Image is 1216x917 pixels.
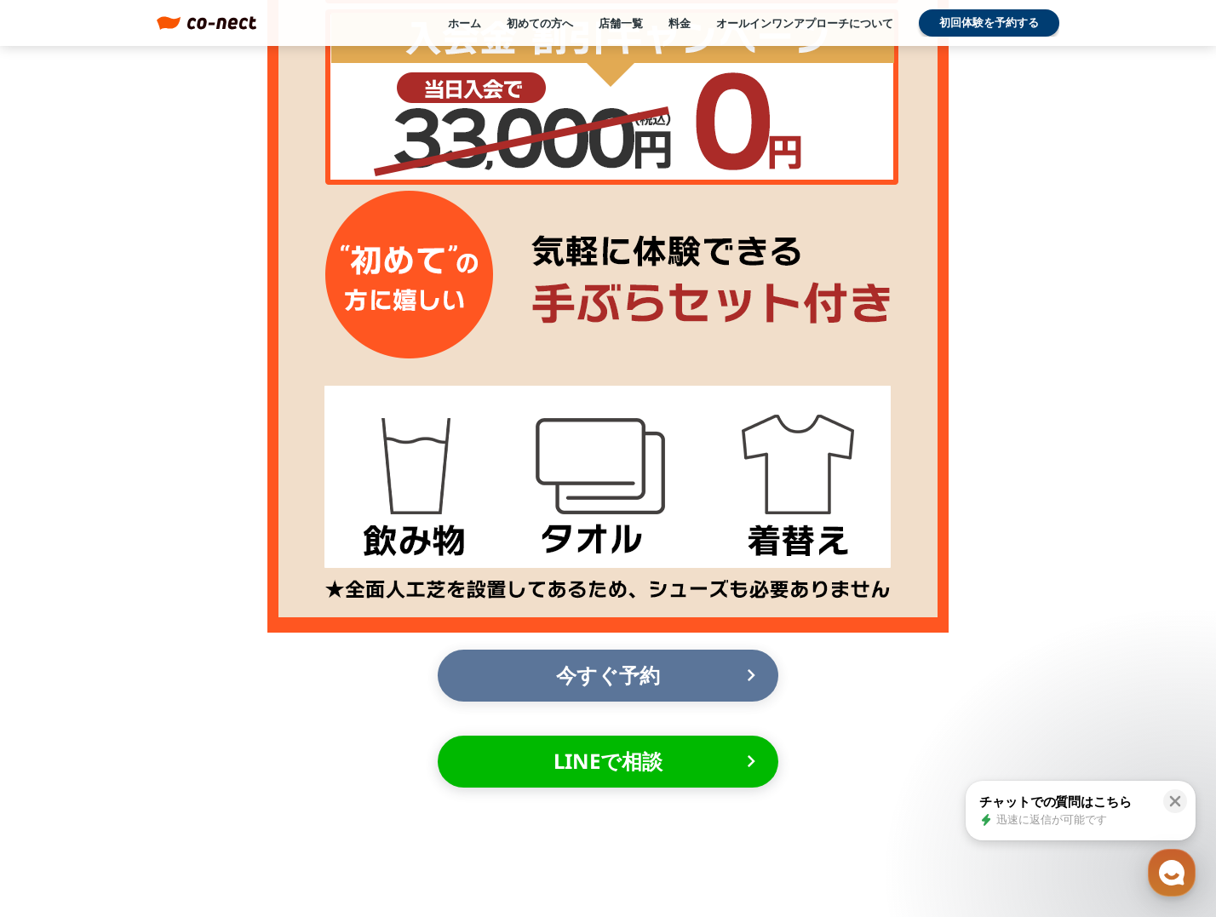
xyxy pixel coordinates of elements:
[741,665,761,685] i: keyboard_arrow_right
[507,15,573,31] a: 初めての方へ
[146,566,186,580] span: チャット
[919,9,1059,37] a: 初回体験を予約する
[112,540,220,582] a: チャット
[438,736,778,788] a: LINEで相談keyboard_arrow_right
[668,15,691,31] a: 料金
[716,15,893,31] a: オールインワンアプローチについて
[263,565,284,579] span: 設定
[438,650,778,702] a: 今すぐ予約keyboard_arrow_right
[5,540,112,582] a: ホーム
[472,742,744,780] p: LINEで相談
[220,540,327,582] a: 設定
[599,15,643,31] a: 店舗一覧
[472,656,744,694] p: 今すぐ予約
[43,565,74,579] span: ホーム
[741,751,761,771] i: keyboard_arrow_right
[448,15,481,31] a: ホーム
